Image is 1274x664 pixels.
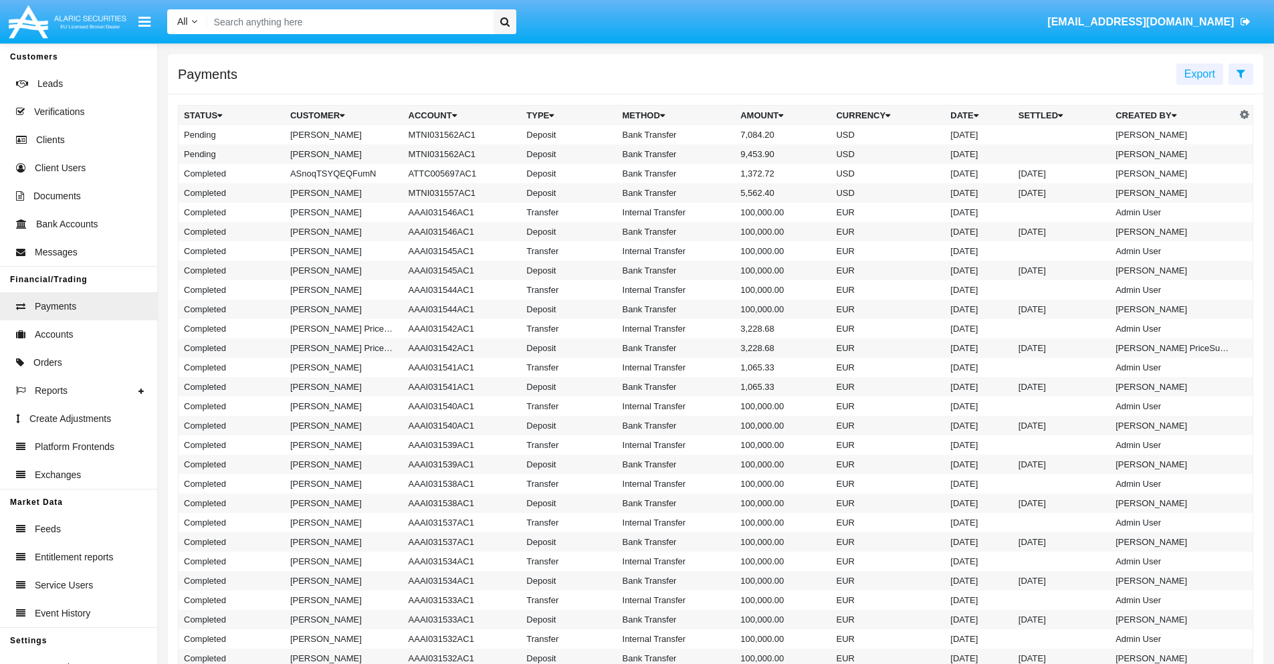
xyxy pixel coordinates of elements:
[831,144,945,164] td: USD
[1013,610,1110,629] td: [DATE]
[735,183,831,203] td: 5,562.40
[1110,164,1236,183] td: [PERSON_NAME]
[403,493,522,513] td: AAAI031538AC1
[36,217,98,231] span: Bank Accounts
[1013,222,1110,241] td: [DATE]
[207,9,489,34] input: Search
[1110,455,1236,474] td: [PERSON_NAME]
[831,377,945,397] td: EUR
[735,629,831,649] td: 100,000.00
[735,144,831,164] td: 9,453.90
[617,183,736,203] td: Bank Transfer
[35,522,61,536] span: Feeds
[945,590,1013,610] td: [DATE]
[617,474,736,493] td: Internal Transfer
[521,280,617,300] td: Transfer
[1110,358,1236,377] td: Admin User
[1110,125,1236,144] td: [PERSON_NAME]
[35,328,74,342] span: Accounts
[179,474,285,493] td: Completed
[1110,513,1236,532] td: Admin User
[617,435,736,455] td: Internal Transfer
[1110,397,1236,416] td: Admin User
[735,571,831,590] td: 100,000.00
[285,164,403,183] td: ASnoqTSYQEQFumN
[179,164,285,183] td: Completed
[831,106,945,126] th: Currency
[403,183,522,203] td: MTNI031557AC1
[617,280,736,300] td: Internal Transfer
[735,590,831,610] td: 100,000.00
[945,493,1013,513] td: [DATE]
[617,241,736,261] td: Internal Transfer
[179,571,285,590] td: Completed
[735,222,831,241] td: 100,000.00
[735,280,831,300] td: 100,000.00
[1110,629,1236,649] td: Admin User
[285,397,403,416] td: [PERSON_NAME]
[403,474,522,493] td: AAAI031538AC1
[179,416,285,435] td: Completed
[945,261,1013,280] td: [DATE]
[403,125,522,144] td: MTNI031562AC1
[521,125,617,144] td: Deposit
[831,261,945,280] td: EUR
[521,397,617,416] td: Transfer
[945,280,1013,300] td: [DATE]
[617,552,736,571] td: Internal Transfer
[735,416,831,435] td: 100,000.00
[735,319,831,338] td: 3,228.68
[179,493,285,513] td: Completed
[285,493,403,513] td: [PERSON_NAME]
[1110,474,1236,493] td: Admin User
[1013,571,1110,590] td: [DATE]
[735,513,831,532] td: 100,000.00
[179,241,285,261] td: Completed
[945,203,1013,222] td: [DATE]
[945,164,1013,183] td: [DATE]
[617,338,736,358] td: Bank Transfer
[521,203,617,222] td: Transfer
[945,358,1013,377] td: [DATE]
[831,571,945,590] td: EUR
[179,222,285,241] td: Completed
[1110,319,1236,338] td: Admin User
[1013,183,1110,203] td: [DATE]
[617,493,736,513] td: Bank Transfer
[945,319,1013,338] td: [DATE]
[35,468,81,482] span: Exchanges
[285,280,403,300] td: [PERSON_NAME]
[1013,164,1110,183] td: [DATE]
[831,203,945,222] td: EUR
[735,493,831,513] td: 100,000.00
[1110,493,1236,513] td: [PERSON_NAME]
[403,144,522,164] td: MTNI031562AC1
[521,261,617,280] td: Deposit
[285,222,403,241] td: [PERSON_NAME]
[617,125,736,144] td: Bank Transfer
[1013,338,1110,358] td: [DATE]
[35,161,86,175] span: Client Users
[831,455,945,474] td: EUR
[35,578,93,592] span: Service Users
[403,629,522,649] td: AAAI031532AC1
[285,241,403,261] td: [PERSON_NAME]
[945,571,1013,590] td: [DATE]
[403,164,522,183] td: ATTC005697AC1
[1110,241,1236,261] td: Admin User
[945,222,1013,241] td: [DATE]
[285,571,403,590] td: [PERSON_NAME]
[617,610,736,629] td: Bank Transfer
[1013,300,1110,319] td: [DATE]
[179,377,285,397] td: Completed
[1110,552,1236,571] td: Admin User
[403,222,522,241] td: AAAI031546AC1
[403,300,522,319] td: AAAI031544AC1
[403,338,522,358] td: AAAI031542AC1
[34,105,84,119] span: Verifications
[179,280,285,300] td: Completed
[403,106,522,126] th: Account
[285,435,403,455] td: [PERSON_NAME]
[735,610,831,629] td: 100,000.00
[1110,571,1236,590] td: [PERSON_NAME]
